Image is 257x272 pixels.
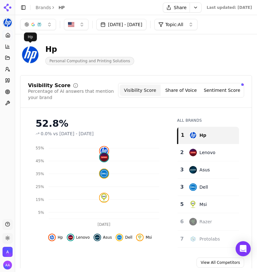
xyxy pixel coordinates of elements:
[234,198,257,205] div: 16.3 %
[199,201,207,208] div: Msi
[199,236,220,242] div: Protolabs
[45,57,134,65] span: Personal Computing and Printing Solutions
[53,130,94,137] span: vs [DATE] - [DATE]
[67,234,90,241] button: Hide lenovo data
[165,21,183,28] span: Topic: All
[36,5,51,10] a: Brands
[125,235,132,240] span: Dell
[3,261,12,269] img: Alp Aysan
[189,131,197,139] img: hp
[116,234,132,241] button: Hide dell data
[58,235,63,240] span: Hp
[3,247,13,257] img: Admin
[234,181,257,187] div: 35.1 %
[3,18,13,28] img: HP
[189,201,197,208] img: msi
[199,167,210,173] div: Asus
[161,85,202,96] button: Share of Voice
[180,166,183,174] div: 3
[20,45,40,65] img: HP
[36,4,65,11] nav: breadcrumb
[180,218,183,225] div: 6
[137,235,142,240] img: msi
[136,234,152,241] button: Hide msi data
[189,183,197,191] img: dell
[202,85,243,96] button: Sentiment Score
[28,34,33,39] p: Hp
[199,149,215,156] div: Lenovo
[68,235,73,240] img: lenovo
[234,233,257,239] div: 11.4 %
[36,159,44,163] tspan: 45%
[189,235,197,243] img: protolabs
[45,44,134,54] div: Hp
[100,169,108,178] img: dell
[100,153,108,162] img: lenovo
[234,147,257,153] div: 47.9 %
[234,216,257,222] div: 11.6 %
[236,241,251,256] div: Open Intercom Messenger
[76,235,90,240] span: Lenovo
[180,183,183,191] div: 3
[3,247,13,257] button: Open organization switcher
[234,250,257,257] div: 11.4 %
[36,185,44,189] tspan: 25%
[180,201,183,208] div: 5
[177,118,239,123] div: All Brands
[3,18,13,28] button: Current brand: HP
[3,261,12,269] button: Open user button
[120,85,161,96] button: Visibility Score
[181,131,183,139] div: 1
[96,19,146,30] button: [DATE] - [DATE]
[189,166,197,174] img: asus
[36,118,164,129] div: 52.8%
[59,4,65,11] span: HP
[189,149,197,156] img: lenovo
[234,164,257,170] div: 35.1 %
[28,83,71,88] div: Visibility Score
[28,88,118,101] div: Percentage of AI answers that mention your brand
[199,184,208,190] div: Dell
[94,234,112,241] button: Hide asus data
[48,234,63,241] button: Hide hp data
[117,235,122,240] img: dell
[103,235,112,240] span: Asus
[36,172,44,176] tspan: 35%
[68,21,74,28] img: US
[199,132,206,138] div: Hp
[41,130,52,137] span: 0.0%
[234,129,257,136] div: 52.8 %
[180,149,183,156] div: 2
[163,3,190,13] button: Share
[95,235,100,240] img: asus
[199,219,212,225] div: Razer
[38,210,44,215] tspan: 5%
[36,197,44,202] tspan: 15%
[98,222,110,227] tspan: [DATE]
[36,146,44,150] tspan: 55%
[49,235,54,240] img: hp
[197,258,244,268] a: View All Competitors
[100,147,108,155] img: hp
[189,218,197,225] img: razer
[207,5,252,10] div: Last updated: [DATE]
[100,193,108,202] img: msi
[180,235,183,243] div: 7
[146,235,152,240] span: Msi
